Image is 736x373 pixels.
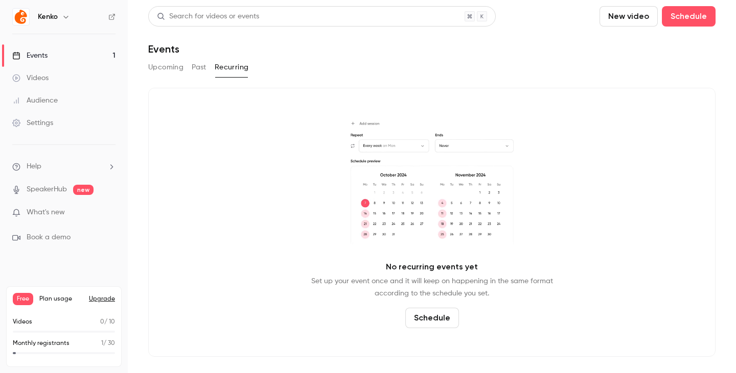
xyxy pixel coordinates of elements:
p: Set up your event once and it will keep on happening in the same format according to the schedule... [311,275,553,300]
span: Help [27,161,41,172]
a: SpeakerHub [27,184,67,195]
div: Events [12,51,48,61]
span: 0 [100,319,104,325]
span: What's new [27,207,65,218]
p: Monthly registrants [13,339,70,348]
span: Plan usage [39,295,83,303]
span: Free [13,293,33,305]
button: Recurring [215,59,249,76]
div: Settings [12,118,53,128]
p: No recurring events yet [386,261,478,273]
h1: Events [148,43,179,55]
h6: Kenko [38,12,58,22]
p: Videos [13,317,32,327]
p: / 30 [101,339,115,348]
iframe: Noticeable Trigger [103,208,116,217]
p: / 10 [100,317,115,327]
button: New video [600,6,658,27]
button: Upgrade [89,295,115,303]
button: Schedule [662,6,716,27]
button: Upcoming [148,59,183,76]
button: Past [192,59,206,76]
span: new [73,185,94,195]
span: Book a demo [27,232,71,243]
span: 1 [101,340,103,346]
div: Videos [12,73,49,83]
div: Search for videos or events [157,11,259,22]
img: Kenko [13,9,29,25]
div: Audience [12,95,58,106]
li: help-dropdown-opener [12,161,116,172]
button: Schedule [405,308,459,328]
